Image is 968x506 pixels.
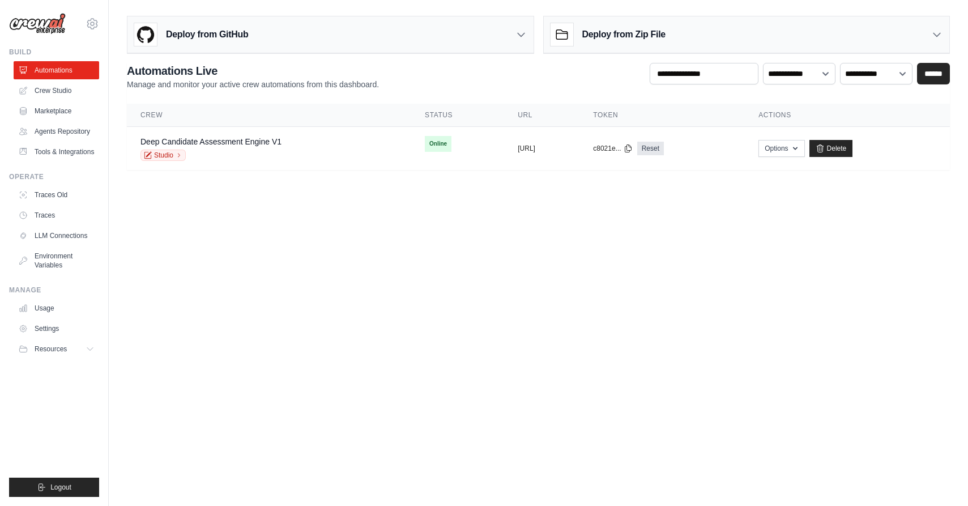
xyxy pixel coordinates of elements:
a: Studio [140,150,186,161]
a: Crew Studio [14,82,99,100]
div: Operate [9,172,99,181]
button: Resources [14,340,99,358]
th: Crew [127,104,411,127]
img: Logo [9,13,66,35]
a: Environment Variables [14,247,99,274]
th: URL [504,104,579,127]
h3: Deploy from GitHub [166,28,248,41]
div: Manage [9,286,99,295]
iframe: Chat Widget [911,452,968,506]
h2: Automations Live [127,63,379,79]
a: Traces Old [14,186,99,204]
span: Resources [35,345,67,354]
a: Tools & Integrations [14,143,99,161]
th: Token [579,104,745,127]
a: Delete [809,140,853,157]
button: Options [758,140,804,157]
button: Logout [9,478,99,497]
div: Build [9,48,99,57]
a: Reset [637,142,664,155]
a: Settings [14,320,99,338]
a: LLM Connections [14,227,99,245]
p: Manage and monitor your active crew automations from this dashboard. [127,79,379,90]
span: Logout [50,483,71,492]
th: Status [411,104,504,127]
th: Actions [745,104,950,127]
a: Marketplace [14,102,99,120]
a: Automations [14,61,99,79]
a: Traces [14,206,99,224]
a: Deep Candidate Assessment Engine V1 [140,137,282,146]
button: c8021e... [593,144,632,153]
img: GitHub Logo [134,23,157,46]
a: Usage [14,299,99,317]
a: Agents Repository [14,122,99,141]
h3: Deploy from Zip File [582,28,666,41]
span: Online [425,136,451,152]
